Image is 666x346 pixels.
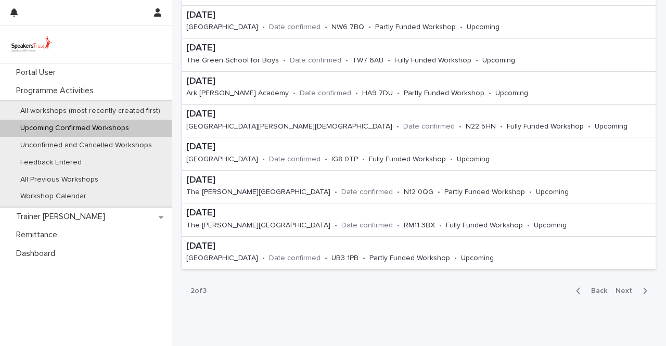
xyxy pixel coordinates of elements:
p: Partly Funded Workshop [375,23,456,32]
p: [DATE] [186,241,523,252]
p: • [325,23,327,32]
a: [DATE]The Green School for Boys•Date confirmed•TW7 6AU•Fully Funded Workshop•Upcoming [182,39,656,71]
p: • [293,89,296,98]
p: [DATE] [186,208,596,219]
p: [GEOGRAPHIC_DATA] [186,155,258,164]
p: All workshops (most recently created first) [12,107,169,116]
p: Upcoming [534,221,567,230]
p: Dashboard [12,249,63,259]
p: • [396,122,399,131]
p: Upcoming Confirmed Workshops [12,124,137,133]
p: Date confirmed [269,254,321,263]
p: The [PERSON_NAME][GEOGRAPHIC_DATA] [186,188,330,197]
p: Upcoming [467,23,499,32]
p: • [476,56,478,65]
a: [DATE][GEOGRAPHIC_DATA]•Date confirmed•NW6 7BQ•Partly Funded Workshop•Upcoming [182,6,656,39]
p: • [454,254,457,263]
p: • [262,155,265,164]
p: [GEOGRAPHIC_DATA] [186,23,258,32]
p: [DATE] [186,175,598,186]
p: Date confirmed [403,122,455,131]
p: Date confirmed [300,89,351,98]
p: Partly Funded Workshop [404,89,484,98]
p: N22 5HN [466,122,496,131]
p: • [335,221,337,230]
p: • [529,188,532,197]
p: 2 of 3 [182,278,215,304]
p: Upcoming [495,89,528,98]
a: [DATE]The [PERSON_NAME][GEOGRAPHIC_DATA]•Date confirmed•N12 0QG•Partly Funded Workshop•Upcoming [182,171,656,203]
p: Upcoming [461,254,494,263]
p: • [355,89,358,98]
p: [GEOGRAPHIC_DATA] [186,254,258,263]
p: Feedback Entered [12,158,90,167]
p: All Previous Workshops [12,175,107,184]
p: • [363,254,365,263]
p: The [PERSON_NAME][GEOGRAPHIC_DATA] [186,221,330,230]
p: • [397,221,400,230]
button: Next [611,286,656,296]
p: Unconfirmed and Cancelled Workshops [12,141,160,150]
p: [DATE] [186,76,557,87]
p: • [368,23,371,32]
p: • [335,188,337,197]
p: HA9 7DU [362,89,393,98]
p: [DATE] [186,43,544,54]
a: [DATE][GEOGRAPHIC_DATA][PERSON_NAME][DEMOGRAPHIC_DATA]•Date confirmed•N22 5HN•Fully Funded Worksh... [182,105,656,137]
p: • [450,155,453,164]
p: • [397,188,400,197]
a: [DATE][GEOGRAPHIC_DATA]•Date confirmed•UB3 1PB•Partly Funded Workshop•Upcoming [182,237,656,270]
p: The Green School for Boys [186,56,279,65]
p: • [283,56,286,65]
p: Fully Funded Workshop [369,155,446,164]
p: IG8 0TP [331,155,358,164]
p: • [325,254,327,263]
p: Upcoming [536,188,569,197]
p: Partly Funded Workshop [369,254,450,263]
p: • [527,221,530,230]
p: Upcoming [595,122,627,131]
p: • [262,23,265,32]
p: Date confirmed [341,221,393,230]
p: • [388,56,390,65]
p: RM11 3BX [404,221,435,230]
button: Back [568,286,611,296]
p: • [588,122,591,131]
a: [DATE]The [PERSON_NAME][GEOGRAPHIC_DATA]•Date confirmed•RM11 3BX•Fully Funded Workshop•Upcoming [182,203,656,236]
p: Ark [PERSON_NAME] Academy [186,89,289,98]
p: Upcoming [457,155,490,164]
p: Date confirmed [269,23,321,32]
p: Portal User [12,68,64,78]
p: Date confirmed [269,155,321,164]
p: Programme Activities [12,86,102,96]
p: • [438,188,440,197]
img: UVamC7uQTJC0k9vuxGLS [8,34,55,55]
p: [DATE] [186,142,519,153]
p: Trainer [PERSON_NAME] [12,212,113,222]
p: • [439,221,442,230]
p: Date confirmed [341,188,393,197]
p: • [459,122,462,131]
a: [DATE][GEOGRAPHIC_DATA]•Date confirmed•IG8 0TP•Fully Funded Workshop•Upcoming [182,137,656,170]
p: • [500,122,503,131]
p: Fully Funded Workshop [507,122,584,131]
p: Fully Funded Workshop [446,221,523,230]
p: • [325,155,327,164]
p: [DATE] [186,10,529,21]
p: N12 0QG [404,188,433,197]
p: Date confirmed [290,56,341,65]
p: • [460,23,463,32]
p: • [345,56,348,65]
p: Upcoming [482,56,515,65]
span: Back [585,287,607,294]
p: [GEOGRAPHIC_DATA][PERSON_NAME][DEMOGRAPHIC_DATA] [186,122,392,131]
p: Remittance [12,230,66,240]
p: Workshop Calendar [12,192,95,201]
p: TW7 6AU [352,56,383,65]
p: UB3 1PB [331,254,358,263]
p: [DATE] [186,109,651,120]
p: • [489,89,491,98]
p: • [362,155,365,164]
p: NW6 7BQ [331,23,364,32]
p: Fully Funded Workshop [394,56,471,65]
